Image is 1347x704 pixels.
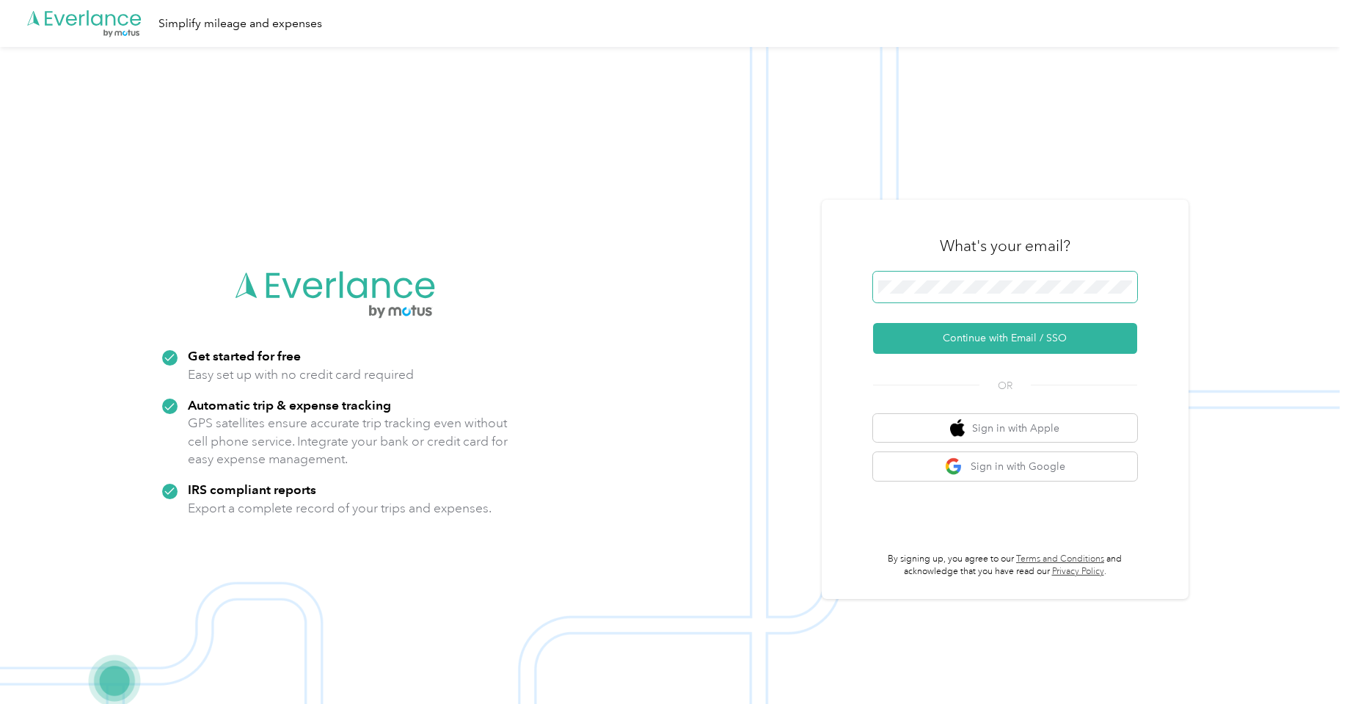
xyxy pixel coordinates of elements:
[873,553,1137,578] p: By signing up, you agree to our and acknowledge that you have read our .
[873,323,1137,354] button: Continue with Email / SSO
[158,15,322,33] div: Simplify mileage and expenses
[1016,554,1104,565] a: Terms and Conditions
[188,414,508,468] p: GPS satellites ensure accurate trip tracking even without cell phone service. Integrate your bank...
[188,348,301,363] strong: Get started for free
[873,414,1137,443] button: apple logoSign in with Apple
[1052,566,1104,577] a: Privacy Policy
[188,482,316,497] strong: IRS compliant reports
[945,457,963,476] img: google logo
[950,419,965,438] img: apple logo
[979,378,1031,393] span: OR
[188,366,414,384] p: Easy set up with no credit card required
[188,397,391,413] strong: Automatic trip & expense tracking
[188,499,492,518] p: Export a complete record of your trips and expenses.
[940,236,1070,256] h3: What's your email?
[873,452,1137,481] button: google logoSign in with Google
